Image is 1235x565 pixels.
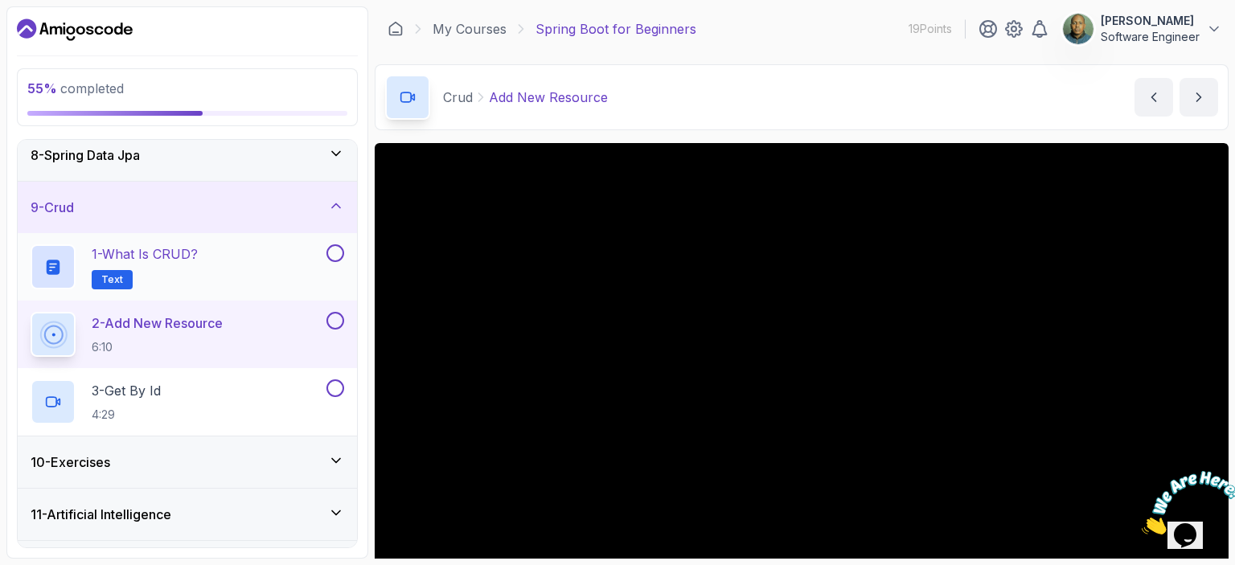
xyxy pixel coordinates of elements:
[1101,29,1200,45] p: Software Engineer
[101,273,123,286] span: Text
[31,198,74,217] h3: 9 - Crud
[1062,13,1222,45] button: user profile image[PERSON_NAME]Software Engineer
[18,436,357,488] button: 10-Exercises
[92,313,223,333] p: 2 - Add New Resource
[909,21,952,37] p: 19 Points
[433,19,507,39] a: My Courses
[17,17,133,43] a: Dashboard
[92,339,223,355] p: 6:10
[1180,78,1218,117] button: next content
[388,21,404,37] a: Dashboard
[18,129,357,181] button: 8-Spring Data Jpa
[92,407,161,423] p: 4:29
[535,19,696,39] p: Spring Boot for Beginners
[31,379,344,424] button: 3-Get By Id4:29
[18,489,357,540] button: 11-Artificial Intelligence
[31,452,110,472] h3: 10 - Exercises
[443,88,473,107] p: Crud
[92,381,161,400] p: 3 - Get By Id
[31,505,171,524] h3: 11 - Artificial Intelligence
[92,244,198,264] p: 1 - What is CRUD?
[18,182,357,233] button: 9-Crud
[1134,78,1173,117] button: previous content
[6,6,106,70] img: Chat attention grabber
[31,312,344,357] button: 2-Add New Resource6:10
[27,80,57,96] span: 55 %
[27,80,124,96] span: completed
[1063,14,1093,44] img: user profile image
[31,145,140,165] h3: 8 - Spring Data Jpa
[31,244,344,289] button: 1-What is CRUD?Text
[1101,13,1200,29] p: [PERSON_NAME]
[1135,465,1235,541] iframe: chat widget
[489,88,608,107] p: Add New Resource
